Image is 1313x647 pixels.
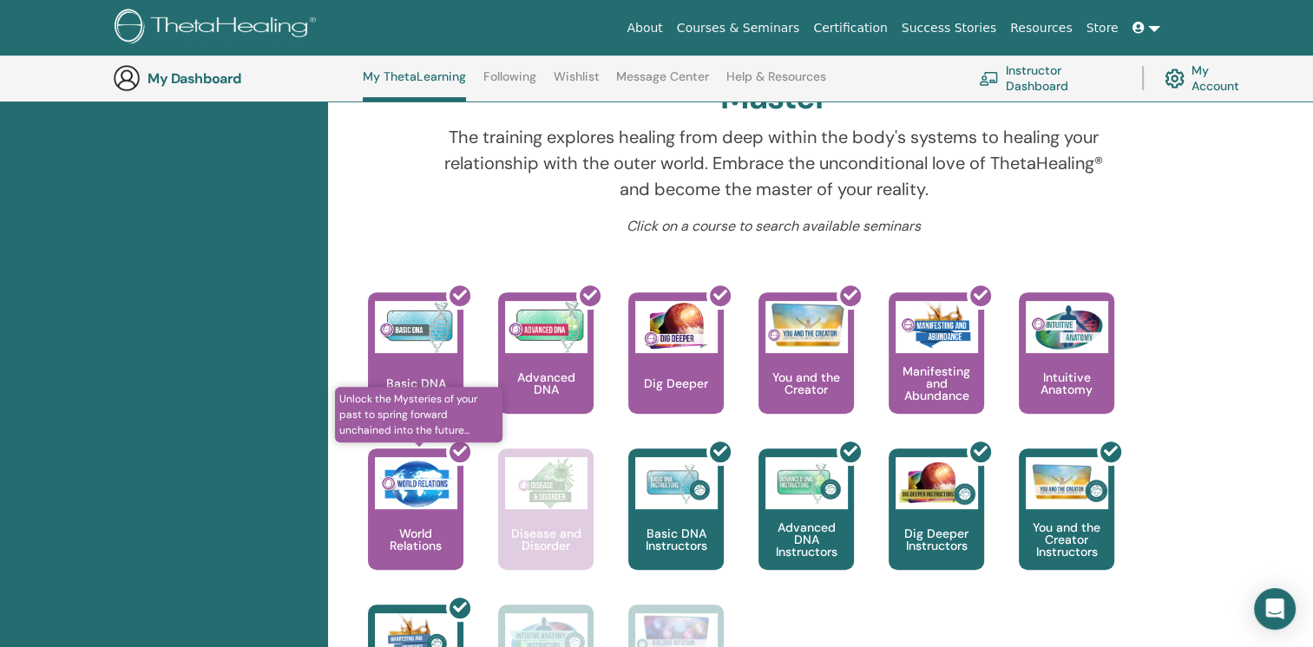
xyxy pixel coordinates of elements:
img: Advanced DNA Instructors [765,457,848,509]
span: Unlock the Mysteries of your past to spring forward unchained into the future... [335,387,502,442]
a: You and the Creator You and the Creator [758,292,854,448]
img: Basic DNA [375,301,457,353]
p: Click on a course to search available seminars [430,216,1117,237]
img: generic-user-icon.jpg [113,64,141,92]
img: Advanced DNA [505,301,588,353]
a: Advanced DNA Advanced DNA [498,292,594,448]
div: Open Intercom Messenger [1254,588,1296,630]
a: About [620,12,669,44]
a: Success Stories [895,12,1003,44]
a: Instructor Dashboard [979,59,1121,97]
a: Resources [1003,12,1080,44]
a: Unlock the Mysteries of your past to spring forward unchained into the future... World Relations ... [368,448,463,605]
a: Basic DNA Instructors Basic DNA Instructors [628,448,724,605]
img: You and the Creator Instructors [1026,457,1108,509]
a: My Account [1165,59,1257,97]
a: Basic DNA Basic DNA [368,292,463,448]
a: Intuitive Anatomy Intuitive Anatomy [1019,292,1114,448]
p: Disease and Disorder [498,527,594,552]
a: Wishlist [554,69,600,97]
img: Dig Deeper Instructors [896,457,978,509]
img: logo.png [115,9,322,48]
img: Manifesting and Abundance [896,301,978,353]
p: Intuitive Anatomy [1019,371,1114,395]
a: Certification [806,12,894,44]
p: The training explores healing from deep within the body's systems to healing your relationship wi... [430,124,1117,202]
img: chalkboard-teacher.svg [979,71,999,86]
p: Manifesting and Abundance [889,365,984,402]
h2: Master [720,78,828,118]
img: Dig Deeper [635,301,718,353]
a: Courses & Seminars [670,12,807,44]
h3: My Dashboard [148,70,321,87]
img: World Relations [375,457,457,509]
img: Intuitive Anatomy [1026,301,1108,353]
a: Dig Deeper Dig Deeper [628,292,724,448]
a: Dig Deeper Instructors Dig Deeper Instructors [889,448,984,605]
a: Following [483,69,536,97]
p: You and the Creator Instructors [1019,521,1114,558]
a: My ThetaLearning [363,69,466,101]
p: You and the Creator [758,371,854,395]
a: Store [1080,12,1126,44]
a: Message Center [616,69,709,97]
p: Advanced DNA Instructors [758,521,854,558]
p: Advanced DNA [498,371,594,395]
img: Basic DNA Instructors [635,457,718,509]
a: Disease and Disorder Disease and Disorder [498,448,594,605]
img: Disease and Disorder [505,457,588,509]
p: World Relations [368,527,463,552]
a: You and the Creator Instructors You and the Creator Instructors [1019,448,1114,605]
p: Basic DNA Instructors [628,527,724,552]
p: Dig Deeper Instructors [889,527,984,552]
img: You and the Creator [765,301,848,349]
a: Help & Resources [726,69,826,97]
a: Advanced DNA Instructors Advanced DNA Instructors [758,448,854,605]
img: cog.svg [1165,64,1185,93]
a: Manifesting and Abundance Manifesting and Abundance [889,292,984,448]
p: Dig Deeper [637,377,715,389]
